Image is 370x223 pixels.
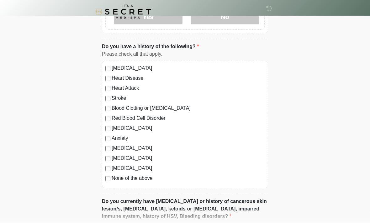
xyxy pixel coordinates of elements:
label: [MEDICAL_DATA] [112,145,265,152]
label: Anxiety [112,135,265,142]
label: [MEDICAL_DATA] [112,65,265,72]
input: [MEDICAL_DATA] [105,66,110,71]
input: [MEDICAL_DATA] [105,166,110,171]
label: None of the above [112,175,265,182]
input: Heart Disease [105,76,110,81]
label: Blood Clotting or [MEDICAL_DATA] [112,105,265,112]
input: Blood Clotting or [MEDICAL_DATA] [105,106,110,111]
input: Red Blood Cell Disorder [105,116,110,121]
label: Do you have a history of the following? [102,43,199,51]
label: Stroke [112,95,265,102]
input: Heart Attack [105,86,110,91]
input: None of the above [105,176,110,181]
input: Anxiety [105,136,110,141]
label: Heart Disease [112,75,265,82]
input: Stroke [105,96,110,101]
img: It's A Secret Med Spa Logo [96,5,151,19]
label: Red Blood Cell Disorder [112,115,265,122]
input: [MEDICAL_DATA] [105,156,110,161]
label: [MEDICAL_DATA] [112,165,265,172]
input: [MEDICAL_DATA] [105,146,110,151]
input: [MEDICAL_DATA] [105,126,110,131]
label: Heart Attack [112,85,265,92]
div: Please check all that apply. [102,51,268,58]
label: Do you currently have [MEDICAL_DATA] or history of cancerous skin lesion/s, [MEDICAL_DATA], keloi... [102,198,268,220]
label: [MEDICAL_DATA] [112,155,265,162]
label: [MEDICAL_DATA] [112,125,265,132]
